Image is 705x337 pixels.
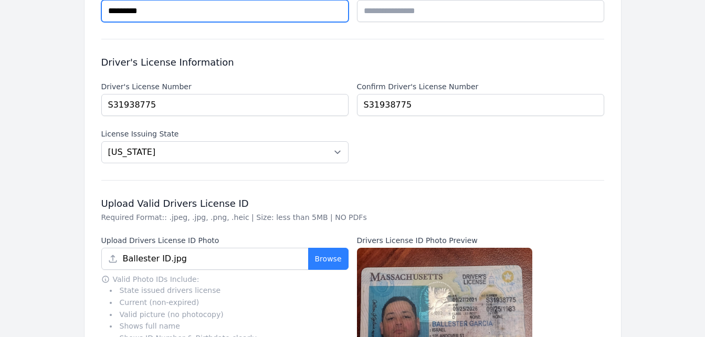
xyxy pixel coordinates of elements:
label: License Issuing State [101,129,349,139]
label: Upload Drivers License ID Photo [101,235,349,246]
h3: Upload Valid Drivers License ID [101,197,604,210]
li: Current (non-expired) [110,297,349,309]
input: Confirm Driver's License Number [357,94,604,116]
li: Valid picture (no photocopy) [110,309,349,321]
p: Required Format:: .jpeg, .jpg, .png, .heic | Size: less than 5MB | NO PDFs [101,212,604,223]
label: Drivers License ID Photo Preview [357,235,604,246]
input: Enter Driver's License Number [101,94,349,116]
label: Driver's License Number [101,81,349,92]
li: Shows full name [110,320,349,332]
button: Browse [308,248,349,270]
li: State issued drivers license [110,285,349,297]
label: Confirm Driver's License Number [357,81,604,92]
h3: Driver's License Information [101,56,604,69]
span: Valid Photo IDs Include: [113,274,199,285]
